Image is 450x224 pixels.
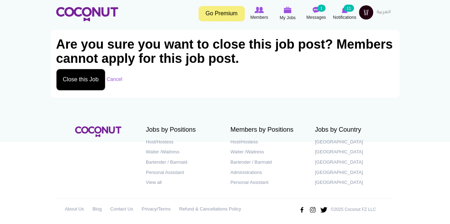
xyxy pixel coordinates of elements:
[56,69,106,91] button: Close this Job
[231,157,305,168] a: Bartender / Barmaid
[146,126,220,133] h2: Jobs by Positions
[302,5,330,22] a: Messages Messages 1
[344,5,354,12] small: 11
[231,168,305,178] a: Administrations
[342,7,348,13] img: Notifications
[298,204,306,215] img: Facebook
[75,126,121,137] img: Coconut
[315,177,389,188] a: [GEOGRAPHIC_DATA]
[315,126,389,133] h2: Jobs by Country
[317,5,325,12] small: 1
[146,147,220,157] a: Waiter /Waitress
[198,6,245,21] a: Go Premium
[315,147,389,157] a: [GEOGRAPHIC_DATA]
[110,204,133,214] a: Contact Us
[320,204,328,215] img: Twitter
[146,177,220,188] a: View all
[245,5,274,22] a: Browse Members Members
[333,14,356,21] span: Notifications
[309,204,317,215] img: Instagram
[231,126,305,133] h2: Members by Positions
[274,5,302,22] a: My Jobs My Jobs
[331,207,376,213] p: ©2025 Coconut FZ LLC
[280,14,296,21] span: My Jobs
[179,204,241,214] a: Refund & Cancellations Policy
[142,204,171,214] a: Privacy/Terms
[254,7,264,13] img: Browse Members
[373,5,394,20] a: العربية
[146,137,220,147] a: Host/Hostess
[315,168,389,178] a: [GEOGRAPHIC_DATA]
[231,147,305,157] a: Waiter /Waitress
[315,157,389,168] a: [GEOGRAPHIC_DATA]
[250,14,268,21] span: Members
[306,14,326,21] span: Messages
[146,168,220,178] a: Personal Assistant
[146,157,220,168] a: Bartender / Barmaid
[313,7,320,13] img: Messages
[284,7,292,13] img: My Jobs
[315,137,389,147] a: [GEOGRAPHIC_DATA]
[56,7,118,21] img: Home
[231,177,305,188] a: Personal Assistant
[231,137,305,147] a: Host/Hostess
[107,76,122,82] a: Cancel
[56,34,394,69] h1: Are you sure you want to close this job post? Members cannot apply for this job post.
[330,5,359,22] a: Notifications Notifications 11
[92,204,102,214] a: Blog
[65,204,84,214] a: About Us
